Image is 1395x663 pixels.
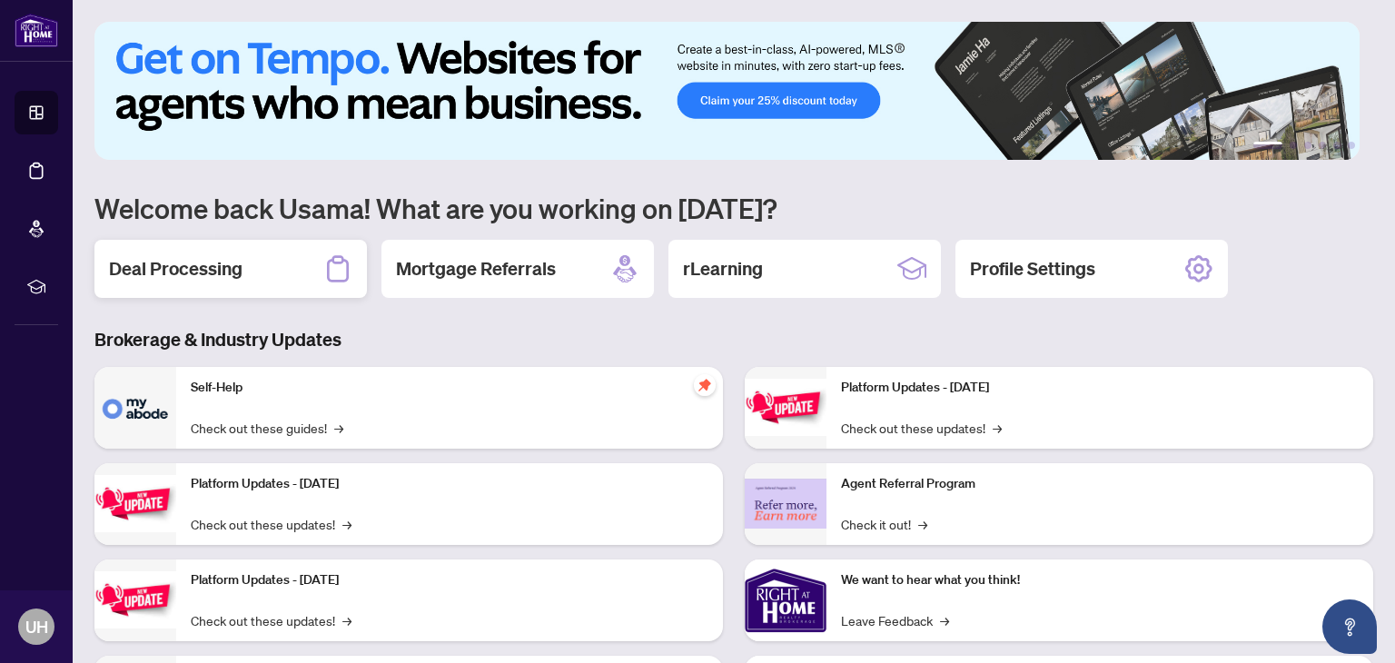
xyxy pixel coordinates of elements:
[745,559,826,641] img: We want to hear what you think!
[94,191,1373,225] h1: Welcome back Usama! What are you working on [DATE]?
[841,378,1359,398] p: Platform Updates - [DATE]
[940,610,949,630] span: →
[191,378,708,398] p: Self-Help
[694,374,716,396] span: pushpin
[1304,142,1311,149] button: 3
[993,418,1002,438] span: →
[191,610,351,630] a: Check out these updates!→
[1322,599,1377,654] button: Open asap
[745,379,826,436] img: Platform Updates - June 23, 2025
[841,570,1359,590] p: We want to hear what you think!
[918,514,927,534] span: →
[1333,142,1341,149] button: 5
[334,418,343,438] span: →
[396,256,556,282] h2: Mortgage Referrals
[683,256,763,282] h2: rLearning
[841,418,1002,438] a: Check out these updates!→
[191,418,343,438] a: Check out these guides!→
[94,22,1360,160] img: Slide 0
[1290,142,1297,149] button: 2
[841,474,1359,494] p: Agent Referral Program
[1253,142,1282,149] button: 1
[25,614,48,639] span: UH
[109,256,242,282] h2: Deal Processing
[191,514,351,534] a: Check out these updates!→
[841,610,949,630] a: Leave Feedback→
[191,570,708,590] p: Platform Updates - [DATE]
[15,14,58,47] img: logo
[745,479,826,529] img: Agent Referral Program
[342,514,351,534] span: →
[1319,142,1326,149] button: 4
[94,475,176,532] img: Platform Updates - September 16, 2025
[841,514,927,534] a: Check it out!→
[342,610,351,630] span: →
[94,367,176,449] img: Self-Help
[191,474,708,494] p: Platform Updates - [DATE]
[970,256,1095,282] h2: Profile Settings
[94,327,1373,352] h3: Brokerage & Industry Updates
[94,571,176,628] img: Platform Updates - July 21, 2025
[1348,142,1355,149] button: 6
